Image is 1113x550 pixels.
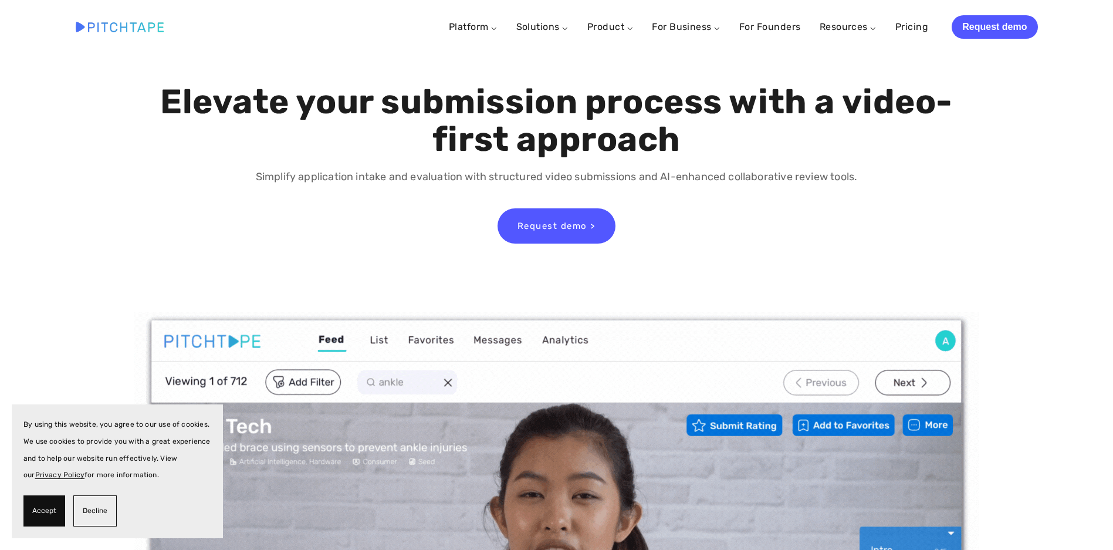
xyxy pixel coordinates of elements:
button: Accept [23,495,65,527]
a: Request demo [952,15,1037,39]
p: Simplify application intake and evaluation with structured video submissions and AI-enhanced coll... [157,168,956,185]
a: Resources ⌵ [820,21,877,32]
iframe: Chat Widget [1054,494,1113,550]
section: Cookie banner [12,404,223,538]
span: Accept [32,502,56,519]
span: Decline [83,502,107,519]
a: Pricing [895,16,928,38]
button: Decline [73,495,117,527]
a: For Founders [739,16,801,38]
a: Solutions ⌵ [516,21,569,32]
a: Privacy Policy [35,471,85,479]
p: By using this website, you agree to our use of cookies. We use cookies to provide you with a grea... [23,416,211,484]
a: Platform ⌵ [449,21,498,32]
h1: Elevate your submission process with a video-first approach [157,83,956,158]
a: Product ⌵ [587,21,633,32]
a: Request demo > [498,208,615,244]
img: Pitchtape | Video Submission Management Software [76,22,164,32]
a: For Business ⌵ [652,21,720,32]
